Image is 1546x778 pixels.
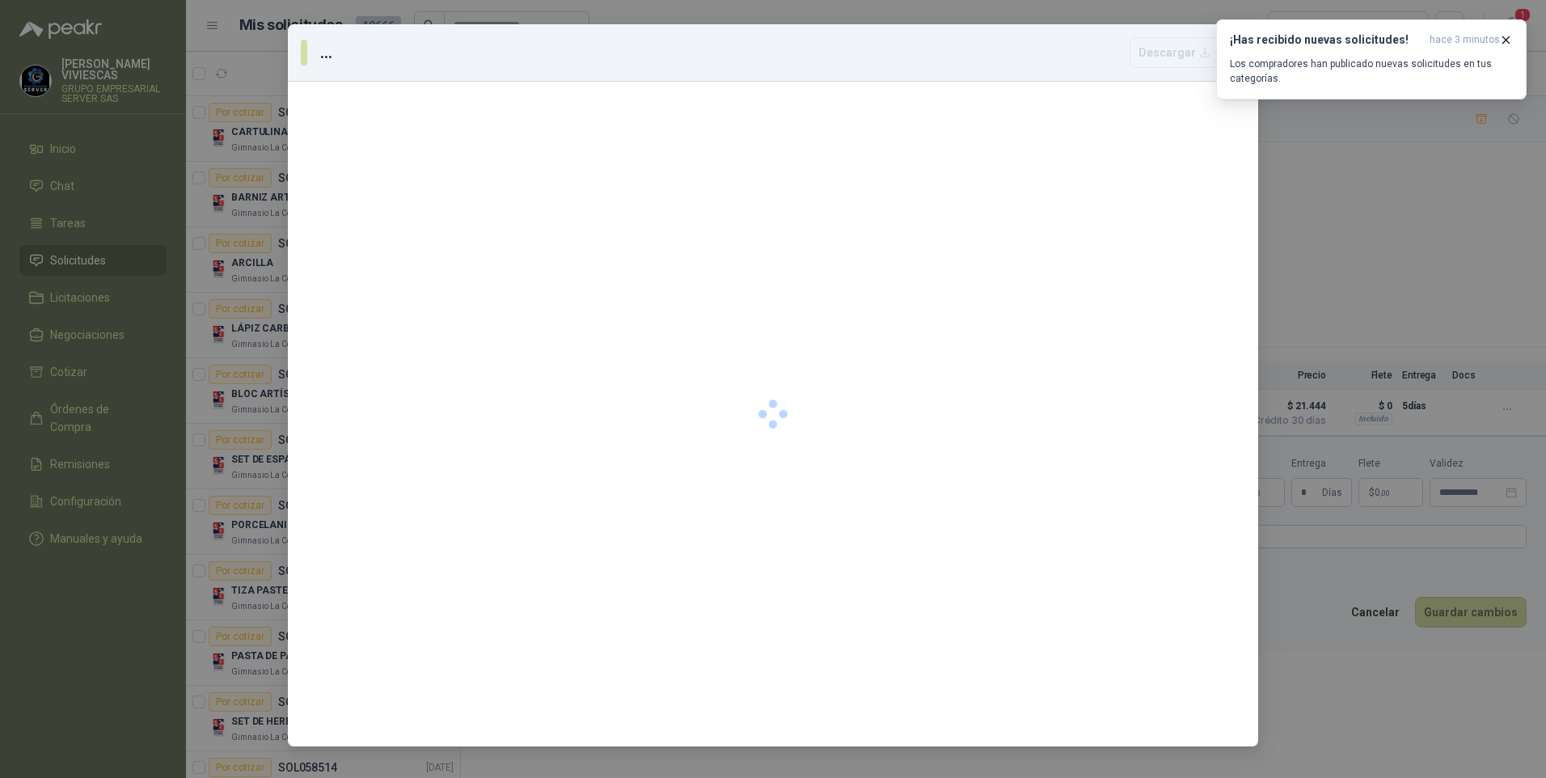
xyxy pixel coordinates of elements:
[1230,57,1513,86] p: Los compradores han publicado nuevas solicitudes en tus categorías.
[320,40,339,65] h3: ...
[1216,19,1527,99] button: ¡Has recibido nuevas solicitudes!hace 3 minutos Los compradores han publicado nuevas solicitudes ...
[1230,33,1423,47] h3: ¡Has recibido nuevas solicitudes!
[1130,37,1219,68] button: Descargar
[1430,33,1500,47] span: hace 3 minutos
